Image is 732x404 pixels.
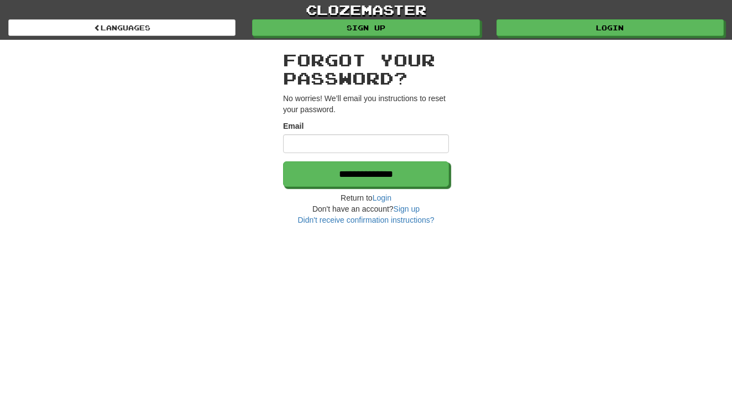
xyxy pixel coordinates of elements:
[283,93,449,115] p: No worries! We’ll email you instructions to reset your password.
[394,204,420,213] a: Sign up
[283,120,304,132] label: Email
[496,19,724,36] a: Login
[373,193,391,202] a: Login
[8,19,236,36] a: Languages
[283,51,449,87] h2: Forgot your password?
[297,216,434,224] a: Didn't receive confirmation instructions?
[283,192,449,225] div: Return to Don't have an account?
[252,19,479,36] a: Sign up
